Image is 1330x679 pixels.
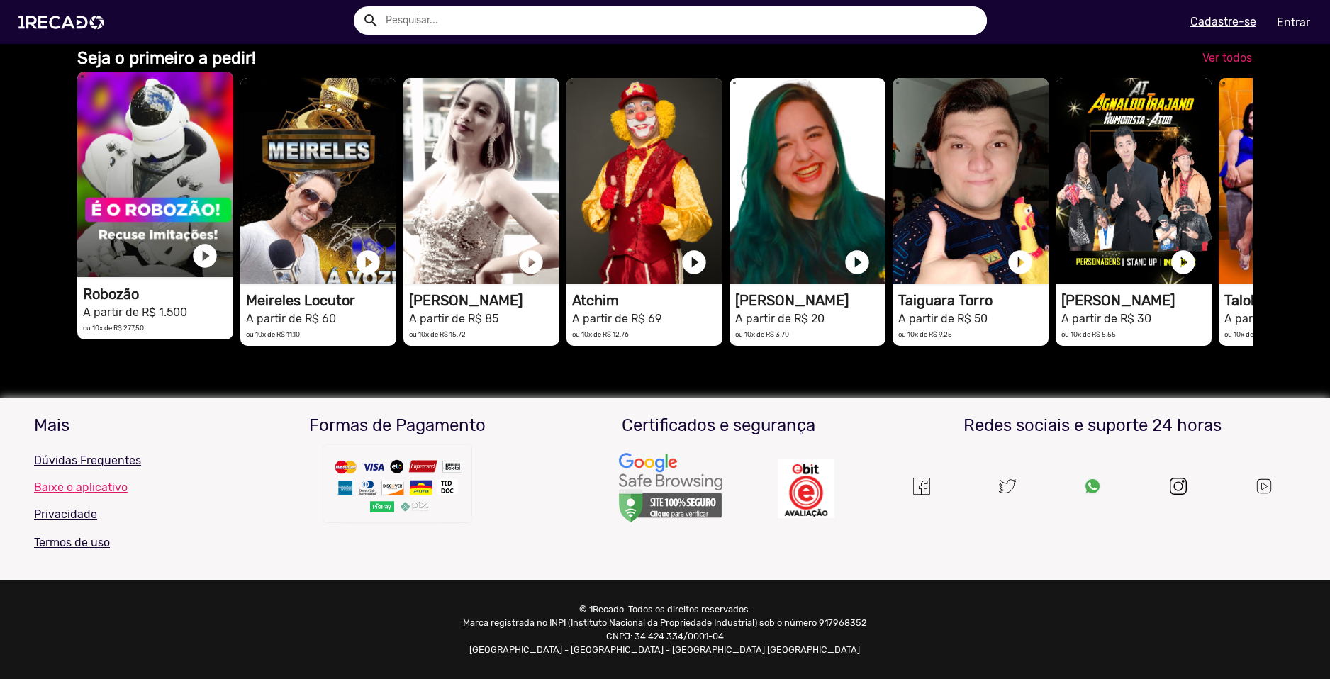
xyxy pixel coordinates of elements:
button: Example home icon [357,7,382,32]
h1: [PERSON_NAME] [409,292,559,309]
small: ou 10x de R$ 9,06 [1224,330,1278,338]
input: Pesquisar... [375,6,987,35]
small: A partir de R$ 20 [735,312,825,325]
h3: Mais [34,415,227,436]
img: Um recado,1Recado,1 recado,vídeo de famosos,site para pagar famosos,vídeos e lives exclusivas de ... [320,441,476,533]
video: 1RECADO vídeos dedicados para fãs e empresas [77,72,233,277]
h3: Formas de Pagamento [248,415,548,436]
video: 1RECADO vídeos dedicados para fãs e empresas [240,78,396,284]
span: Ver todos [1202,51,1252,64]
small: ou 10x de R$ 15,72 [409,330,466,338]
video: 1RECADO vídeos dedicados para fãs e empresas [1056,78,1212,284]
small: A partir de R$ 60 [246,312,336,325]
img: Um recado,1Recado,1 recado,vídeo de famosos,site para pagar famosos,vídeos e lives exclusivas de ... [913,478,930,495]
small: A partir de R$ 1.500 [83,305,187,319]
img: instagram.svg [1170,478,1187,495]
img: Um recado,1Recado,1 recado,vídeo de famosos,site para pagar famosos,vídeos e lives exclusivas de ... [617,452,724,524]
h1: Taiguara Torro [898,292,1049,309]
h1: [PERSON_NAME] [1061,292,1212,309]
p: © 1Recado. Todos os direitos reservados. Marca registrada no INPI (Instituto Nacional da Propried... [463,602,867,657]
b: Seja o primeiro a pedir! [77,48,256,68]
small: ou 10x de R$ 5,55 [1061,330,1116,338]
small: A partir de R$ 85 [409,312,498,325]
h1: Robozão [83,286,233,303]
a: play_circle_filled [1006,248,1034,276]
small: ou 10x de R$ 11,10 [246,330,300,338]
a: Baixe o aplicativo [34,481,227,494]
h3: Redes sociais e suporte 24 horas [890,415,1296,436]
small: ou 10x de R$ 3,70 [735,330,789,338]
a: play_circle_filled [1169,248,1197,276]
small: ou 10x de R$ 12,76 [572,330,629,338]
p: Termos de uso [34,534,227,551]
a: play_circle_filled [517,248,545,276]
small: A partir de R$ 49 [1224,312,1314,325]
video: 1RECADO vídeos dedicados para fãs e empresas [893,78,1049,284]
a: play_circle_filled [191,242,219,270]
video: 1RECADO vídeos dedicados para fãs e empresas [403,78,559,284]
small: A partir de R$ 30 [1061,312,1151,325]
img: Um recado,1Recado,1 recado,vídeo de famosos,site para pagar famosos,vídeos e lives exclusivas de ... [1255,477,1273,495]
small: A partir de R$ 69 [572,312,661,325]
small: A partir de R$ 50 [898,312,988,325]
a: Entrar [1268,10,1319,35]
img: Um recado,1Recado,1 recado,vídeo de famosos,site para pagar famosos,vídeos e lives exclusivas de ... [1084,478,1101,495]
u: Cadastre-se [1190,15,1256,28]
h1: Meireles Locutor [246,292,396,309]
small: ou 10x de R$ 277,50 [83,324,144,332]
img: twitter.svg [999,478,1016,495]
p: Dúvidas Frequentes [34,452,227,469]
h3: Certificados e segurança [569,415,868,436]
a: play_circle_filled [354,248,382,276]
video: 1RECADO vídeos dedicados para fãs e empresas [566,78,722,284]
h1: Atchim [572,292,722,309]
img: Um recado,1Recado,1 recado,vídeo de famosos,site para pagar famosos,vídeos e lives exclusivas de ... [778,459,834,518]
small: ou 10x de R$ 9,25 [898,330,952,338]
h1: [PERSON_NAME] [735,292,885,309]
p: Privacidade [34,506,227,523]
mat-icon: Example home icon [362,12,379,29]
video: 1RECADO vídeos dedicados para fãs e empresas [730,78,885,284]
a: play_circle_filled [680,248,708,276]
a: play_circle_filled [843,248,871,276]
